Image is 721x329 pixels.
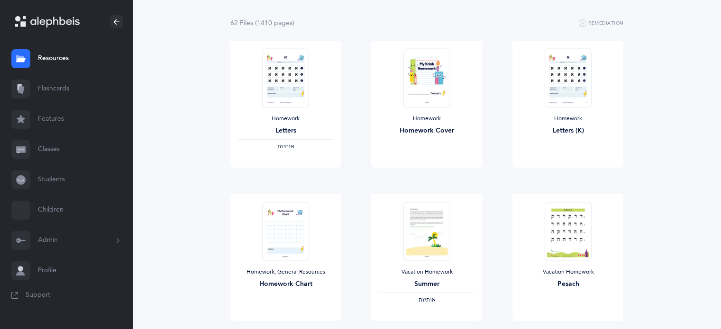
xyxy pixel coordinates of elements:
[277,143,294,150] span: ‫אותיות‬
[262,48,309,107] img: Homework-L1-Letters_EN_thumbnail_1731214302.png
[379,126,475,136] div: Homework Cover
[230,19,253,27] span: 62 File
[520,279,616,289] div: Pesach
[262,202,309,261] img: My_Homework_Chart_1_thumbnail_1716209946.png
[545,202,591,261] img: Pesach_EN_thumbnail_1743021875.png
[238,126,334,136] div: Letters
[255,19,294,27] span: (1410 page )
[238,115,334,123] div: Homework
[26,291,50,300] span: Support
[250,19,253,27] span: s
[520,268,616,276] div: Vacation Homework
[403,202,450,261] img: Summer_L1_LetterFluency_thumbnail_1685022893.png
[238,279,334,289] div: Homework Chart
[238,268,334,276] div: Homework, General Resources
[520,126,616,136] div: Letters (K)
[545,48,591,107] img: Homework-L1-Letters__K_EN_thumbnail_1753887655.png
[379,115,475,123] div: Homework
[379,268,475,276] div: Vacation Homework
[290,19,292,27] span: s
[379,279,475,289] div: Summer
[579,18,624,29] button: Remediation
[403,48,450,107] img: Homework-Cover-EN_thumbnail_1597602968.png
[418,296,435,303] span: ‫אותיות‬
[520,115,616,123] div: Homework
